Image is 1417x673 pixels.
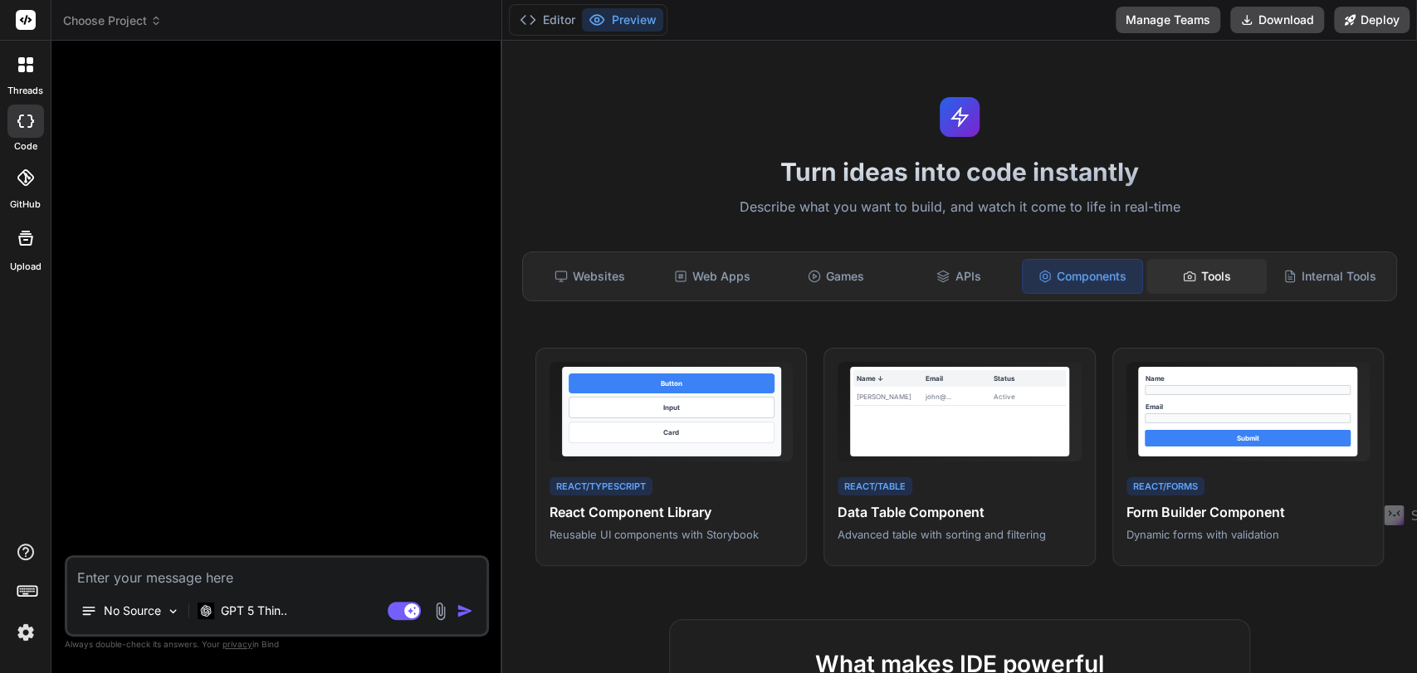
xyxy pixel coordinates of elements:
[582,8,663,32] button: Preview
[550,477,652,496] div: React/TypeScript
[569,373,774,393] div: Button
[1126,502,1370,522] h4: Form Builder Component
[550,502,793,522] h4: React Component Library
[1270,259,1390,294] div: Internal Tools
[530,259,649,294] div: Websites
[65,636,489,652] p: Always double-check its answers. Your in Bind
[12,618,40,646] img: settings
[221,602,287,619] p: GPT 5 Thin..
[569,422,774,443] div: Card
[10,198,41,212] label: GitHub
[1145,373,1351,383] div: Name
[1126,527,1370,542] p: Dynamic forms with validation
[512,157,1407,187] h1: Turn ideas into code instantly
[1334,7,1410,33] button: Deploy
[512,197,1407,218] p: Describe what you want to build, and watch it come to life in real-time
[899,259,1019,294] div: APIs
[1022,259,1143,294] div: Components
[569,397,774,418] div: Input
[431,602,450,621] img: attachment
[1126,477,1204,496] div: React/Forms
[457,602,473,619] img: icon
[1145,430,1351,446] div: Submit
[1116,7,1220,33] button: Manage Teams
[104,602,161,619] p: No Source
[652,259,772,294] div: Web Apps
[1146,259,1266,294] div: Tools
[63,12,162,29] span: Choose Project
[838,477,912,496] div: React/Table
[1145,402,1351,412] div: Email
[10,260,42,274] label: Upload
[994,392,1063,402] div: Active
[14,139,37,154] label: code
[513,8,582,32] button: Editor
[775,259,895,294] div: Games
[7,84,43,98] label: threads
[838,527,1081,542] p: Advanced table with sorting and filtering
[926,392,994,402] div: john@...
[550,527,793,542] p: Reusable UI components with Storybook
[857,373,926,383] div: Name ↓
[1230,7,1324,33] button: Download
[166,604,180,618] img: Pick Models
[926,373,994,383] div: Email
[838,502,1081,522] h4: Data Table Component
[198,602,214,618] img: GPT 5 Thinking High
[857,392,926,402] div: [PERSON_NAME]
[222,639,252,649] span: privacy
